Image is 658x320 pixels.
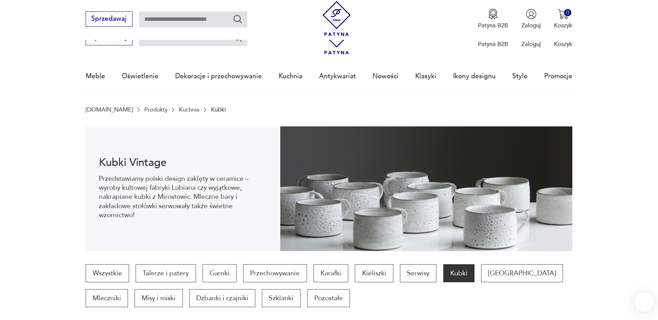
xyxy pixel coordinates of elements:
[144,106,168,113] a: Produkty
[400,264,436,282] a: Serwisy
[634,292,654,312] iframe: Smartsupp widget button
[262,289,300,307] a: Szklanki
[86,264,129,282] a: Wszystkie
[307,289,350,307] a: Pozostałe
[135,289,182,307] a: Misy i miski
[203,264,237,282] a: Garnki
[99,174,267,220] p: Przedstawiamy polski design zaklęty w ceramice – wyroby kultowej fabryki Lubiana czy wyjątkowe, n...
[86,106,133,113] a: [DOMAIN_NAME]
[319,1,354,36] img: Patyna - sklep z meblami i dekoracjami vintage
[554,21,572,29] p: Koszyk
[521,9,541,29] button: Zaloguj
[211,106,226,113] p: Kubki
[175,60,262,92] a: Dekoracje i przechowywanie
[526,9,537,19] img: Ikonka użytkownika
[554,40,572,48] p: Koszyk
[488,9,498,19] img: Ikona medalu
[136,264,196,282] a: Talerze i patery
[558,9,569,19] img: Ikona koszyka
[512,60,528,92] a: Style
[355,264,393,282] a: Kieliszki
[478,40,508,48] p: Patyna B2B
[415,60,436,92] a: Klasyki
[243,264,307,282] a: Przechowywanie
[122,60,159,92] a: Oświetlenie
[478,9,508,29] a: Ikona medaluPatyna B2B
[319,60,356,92] a: Antykwariat
[233,14,243,24] button: Szukaj
[314,264,348,282] a: Karafki
[544,60,572,92] a: Promocje
[233,33,243,43] button: Szukaj
[99,158,267,168] h1: Kubki Vintage
[481,264,563,282] a: [GEOGRAPHIC_DATA]
[554,9,572,29] button: 0Koszyk
[86,35,133,41] a: Sprzedawaj
[373,60,399,92] a: Nowości
[279,60,302,92] a: Kuchnia
[280,126,572,251] img: c6889ce7cfaffc5c673006ca7561ba64.jpg
[453,60,496,92] a: Ikony designu
[478,21,508,29] p: Patyna B2B
[521,21,541,29] p: Zaloguj
[189,289,255,307] a: Dzbanki i czajniki
[478,9,508,29] button: Patyna B2B
[521,40,541,48] p: Zaloguj
[86,17,133,22] a: Sprzedawaj
[86,60,105,92] a: Meble
[86,289,128,307] a: Mleczniki
[564,9,571,16] div: 0
[179,106,199,113] a: Kuchnia
[443,264,475,282] a: Kubki
[86,11,133,27] button: Sprzedawaj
